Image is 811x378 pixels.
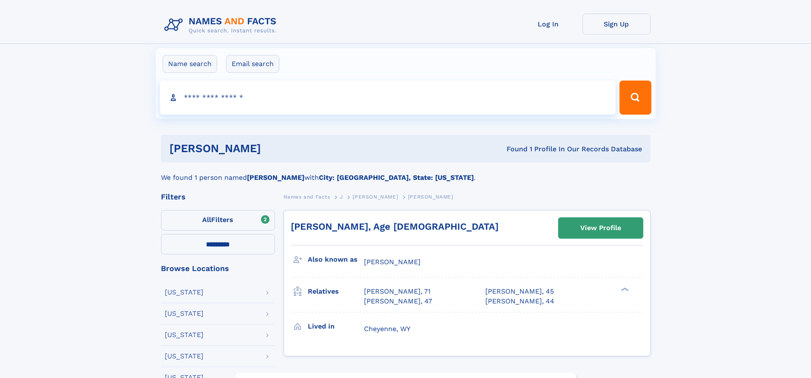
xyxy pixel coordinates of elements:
span: [PERSON_NAME] [364,258,421,266]
div: We found 1 person named with . [161,162,651,183]
label: Name search [163,55,217,73]
label: Filters [161,210,275,231]
a: J [340,191,343,202]
h3: Also known as [308,252,364,267]
span: [PERSON_NAME] [352,194,398,200]
div: ❯ [619,287,629,292]
a: Sign Up [582,14,651,35]
a: View Profile [559,218,643,238]
span: All [202,216,211,224]
b: [PERSON_NAME] [247,173,304,182]
div: [US_STATE] [165,289,203,296]
span: J [340,194,343,200]
img: Logo Names and Facts [161,14,284,37]
a: [PERSON_NAME], Age [DEMOGRAPHIC_DATA] [291,221,499,232]
div: [US_STATE] [165,353,203,360]
a: Names and Facts [284,191,330,202]
h3: Lived in [308,319,364,334]
a: [PERSON_NAME] [352,191,398,202]
div: Browse Locations [161,265,275,272]
div: [US_STATE] [165,332,203,338]
label: Email search [226,55,279,73]
span: Cheyenne, WY [364,325,410,333]
button: Search Button [619,81,651,115]
a: [PERSON_NAME], 71 [364,287,430,296]
h1: [PERSON_NAME] [169,143,384,154]
a: [PERSON_NAME], 47 [364,297,432,306]
input: search input [160,81,616,115]
a: [PERSON_NAME], 45 [485,287,554,296]
b: City: [GEOGRAPHIC_DATA], State: [US_STATE] [319,173,474,182]
a: [PERSON_NAME], 44 [485,297,554,306]
h3: Relatives [308,284,364,299]
div: View Profile [580,218,621,238]
a: Log In [514,14,582,35]
div: Filters [161,193,275,201]
span: [PERSON_NAME] [408,194,453,200]
div: Found 1 Profile In Our Records Database [384,144,642,154]
div: [US_STATE] [165,310,203,317]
